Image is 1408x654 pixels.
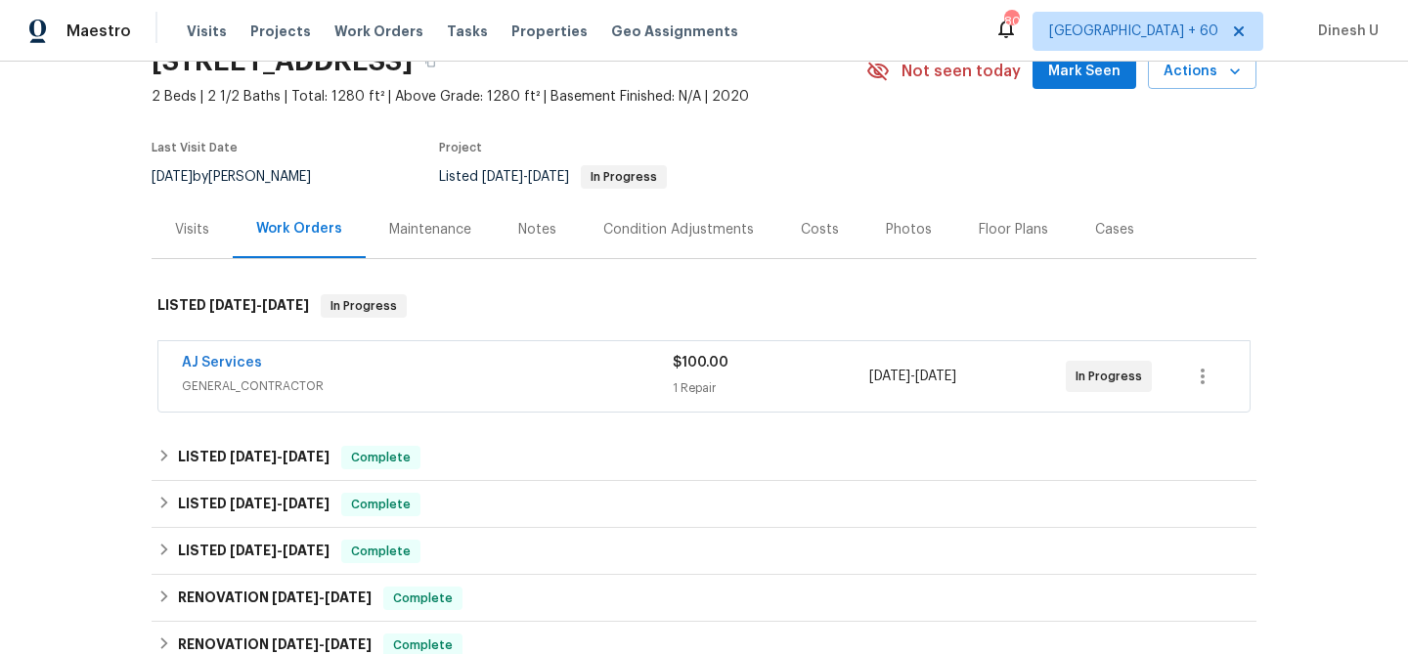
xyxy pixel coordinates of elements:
[1164,60,1241,84] span: Actions
[272,590,372,604] span: -
[389,220,471,240] div: Maintenance
[583,171,665,183] span: In Progress
[152,434,1256,481] div: LISTED [DATE]-[DATE]Complete
[482,170,569,184] span: -
[178,587,372,610] h6: RENOVATION
[230,497,277,510] span: [DATE]
[1076,367,1150,386] span: In Progress
[187,22,227,41] span: Visits
[230,450,330,463] span: -
[209,298,256,312] span: [DATE]
[272,637,372,651] span: -
[1148,54,1256,90] button: Actions
[152,87,866,107] span: 2 Beds | 2 1/2 Baths | Total: 1280 ft² | Above Grade: 1280 ft² | Basement Finished: N/A | 2020
[673,356,728,370] span: $100.00
[66,22,131,41] span: Maestro
[886,220,932,240] div: Photos
[869,367,956,386] span: -
[439,142,482,153] span: Project
[511,22,588,41] span: Properties
[272,637,319,651] span: [DATE]
[611,22,738,41] span: Geo Assignments
[603,220,754,240] div: Condition Adjustments
[230,450,277,463] span: [DATE]
[230,497,330,510] span: -
[178,540,330,563] h6: LISTED
[343,542,418,561] span: Complete
[325,590,372,604] span: [DATE]
[413,44,448,79] button: Copy Address
[178,493,330,516] h6: LISTED
[283,450,330,463] span: [DATE]
[343,495,418,514] span: Complete
[902,62,1021,81] span: Not seen today
[482,170,523,184] span: [DATE]
[323,296,405,316] span: In Progress
[915,370,956,383] span: [DATE]
[283,497,330,510] span: [DATE]
[152,575,1256,622] div: RENOVATION [DATE]-[DATE]Complete
[385,589,461,608] span: Complete
[152,170,193,184] span: [DATE]
[979,220,1048,240] div: Floor Plans
[869,370,910,383] span: [DATE]
[256,219,342,239] div: Work Orders
[262,298,309,312] span: [DATE]
[673,378,869,398] div: 1 Repair
[1310,22,1379,41] span: Dinesh U
[447,24,488,38] span: Tasks
[528,170,569,184] span: [DATE]
[1004,12,1018,31] div: 805
[1049,22,1218,41] span: [GEOGRAPHIC_DATA] + 60
[178,446,330,469] h6: LISTED
[518,220,556,240] div: Notes
[1033,54,1136,90] button: Mark Seen
[182,356,262,370] a: AJ Services
[325,637,372,651] span: [DATE]
[209,298,309,312] span: -
[250,22,311,41] span: Projects
[1095,220,1134,240] div: Cases
[272,590,319,604] span: [DATE]
[283,544,330,557] span: [DATE]
[439,170,667,184] span: Listed
[334,22,423,41] span: Work Orders
[157,294,309,318] h6: LISTED
[230,544,277,557] span: [DATE]
[152,481,1256,528] div: LISTED [DATE]-[DATE]Complete
[152,142,238,153] span: Last Visit Date
[175,220,209,240] div: Visits
[343,448,418,467] span: Complete
[152,528,1256,575] div: LISTED [DATE]-[DATE]Complete
[230,544,330,557] span: -
[152,165,334,189] div: by [PERSON_NAME]
[801,220,839,240] div: Costs
[1048,60,1121,84] span: Mark Seen
[182,376,673,396] span: GENERAL_CONTRACTOR
[152,275,1256,337] div: LISTED [DATE]-[DATE]In Progress
[152,52,413,71] h2: [STREET_ADDRESS]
